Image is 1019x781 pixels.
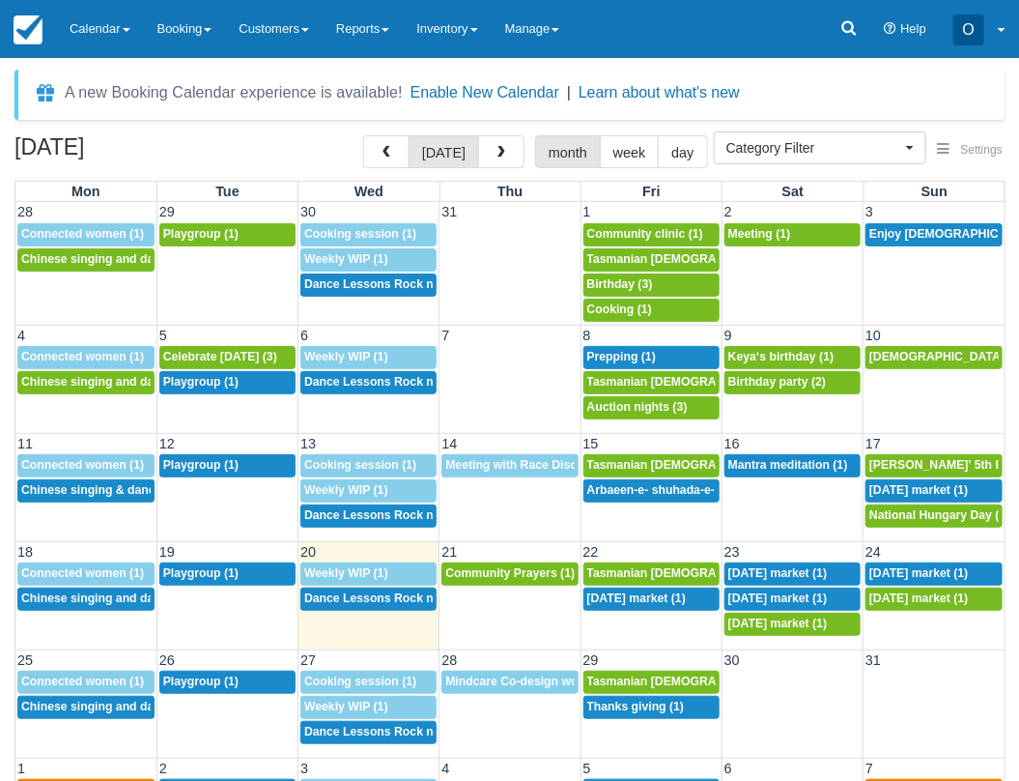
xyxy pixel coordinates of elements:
span: Mantra meditation (1) [728,458,848,472]
span: 11 [15,436,35,451]
span: Chinese singing and dancing (1) [21,700,203,713]
button: Category Filter [714,131,926,164]
span: 26 [157,652,177,668]
span: Cooking session (1) [304,458,416,472]
span: Category Filter [726,138,901,158]
span: 20 [298,544,318,560]
a: Mantra meditation (1) [724,454,861,477]
a: Cooking session (1) [300,454,437,477]
span: 30 [298,204,318,219]
span: Sun [921,184,948,199]
span: 30 [722,652,742,668]
span: 8 [581,328,593,343]
span: Fri [642,184,660,199]
a: Weekly WIP (1) [300,346,437,369]
a: Tasmanian [DEMOGRAPHIC_DATA] Association -Weekly Praying (1) [583,454,720,477]
span: Chinese singing & dancing (1) [21,483,190,497]
span: [DATE] market (1) [728,617,827,630]
span: Dance Lessons Rock n Roll (1) [304,725,477,738]
a: Tasmanian [DEMOGRAPHIC_DATA] Association -Weekly Praying (1) [583,371,720,394]
span: 6 [298,328,310,343]
span: 31 [439,204,459,219]
span: Celebrate [DATE] (3) [163,350,277,363]
a: [DATE] market (1) [724,563,861,586]
span: Connected women (1) [21,458,144,472]
i: Help [885,23,897,36]
a: Connected women (1) [17,223,155,246]
a: Dance Lessons Rock n Roll (1) [300,505,437,528]
a: Dance Lessons Rock n Roll (1) [300,274,437,297]
span: Tasmanian [DEMOGRAPHIC_DATA] Association -Weekly Praying (1) [587,675,969,688]
span: Weekly WIP (1) [304,252,388,266]
span: Cooking session (1) [304,227,416,241]
span: Cooking (1) [587,303,652,316]
div: A new Booking Calendar experience is available! [65,81,403,104]
a: Prepping (1) [583,346,720,369]
span: 29 [157,204,177,219]
span: Chinese singing and dancing (1) [21,252,203,266]
a: Tasmanian [DEMOGRAPHIC_DATA] Association -Weekly Praying (1) [583,248,720,272]
a: Connected women (1) [17,346,155,369]
span: Wed [354,184,383,199]
span: Weekly WIP (1) [304,483,388,497]
span: 7 [863,761,875,776]
span: 6 [722,761,734,776]
a: Chinese singing and dancing (1) [17,248,155,272]
span: Weekly WIP (1) [304,350,388,363]
span: Mon [71,184,100,199]
a: [DATE] market (1) [865,479,1003,503]
button: Settings [926,136,1014,164]
span: [DATE] market (1) [728,566,827,580]
span: 23 [722,544,742,560]
span: 1 [15,761,27,776]
span: Tasmanian [DEMOGRAPHIC_DATA] Association -Weekly Praying (1) [587,566,969,580]
span: 17 [863,436,883,451]
span: Arbaeen-e- shuhada-e- [GEOGRAPHIC_DATA] (1) [587,483,863,497]
span: 5 [581,761,593,776]
a: Auction nights (3) [583,396,720,419]
a: [DATE] market (1) [724,588,861,611]
a: Mindcare Co-design workshop (1) [441,671,578,694]
span: 2 [157,761,169,776]
span: 31 [863,652,883,668]
img: checkfront-main-nav-mini-logo.png [14,15,42,44]
span: Help [900,21,926,36]
span: Keya‘s birthday (1) [728,350,834,363]
span: 21 [439,544,459,560]
span: 5 [157,328,169,343]
span: [DATE] market (1) [728,592,827,605]
a: Cooking (1) [583,299,720,322]
span: Connected women (1) [21,566,144,580]
span: Meeting with Race Discrimination Commissioner (1) [445,458,737,472]
span: 28 [439,652,459,668]
a: Keya‘s birthday (1) [724,346,861,369]
button: Enable New Calendar [410,83,559,102]
a: Playgroup (1) [159,454,296,477]
a: Learn about what's new [579,84,740,101]
span: Connected women (1) [21,350,144,363]
div: O [953,14,984,45]
a: Connected women (1) [17,671,155,694]
a: Community Prayers (1) [441,563,578,586]
a: [DATE] market (1) [583,588,720,611]
span: 2 [722,204,734,219]
button: month [535,135,601,168]
span: 12 [157,436,177,451]
span: Thanks giving (1) [587,700,685,713]
span: 7 [439,328,451,343]
a: Chinese singing & dancing (1) [17,479,155,503]
button: week [600,135,660,168]
span: [DATE] market (1) [869,592,968,605]
a: Celebrate [DATE] (3) [159,346,296,369]
button: day [658,135,707,168]
a: Playgroup (1) [159,671,296,694]
span: 15 [581,436,601,451]
a: Arbaeen-e- shuhada-e- [GEOGRAPHIC_DATA] (1) [583,479,720,503]
a: Birthday (3) [583,274,720,297]
span: Tue [215,184,240,199]
span: 19 [157,544,177,560]
a: Tasmanian [DEMOGRAPHIC_DATA] Association -Weekly Praying (1) [583,671,720,694]
span: Playgroup (1) [163,458,239,472]
a: Enjoy [DEMOGRAPHIC_DATA] service (3) [865,223,1003,246]
span: Playgroup (1) [163,375,239,389]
